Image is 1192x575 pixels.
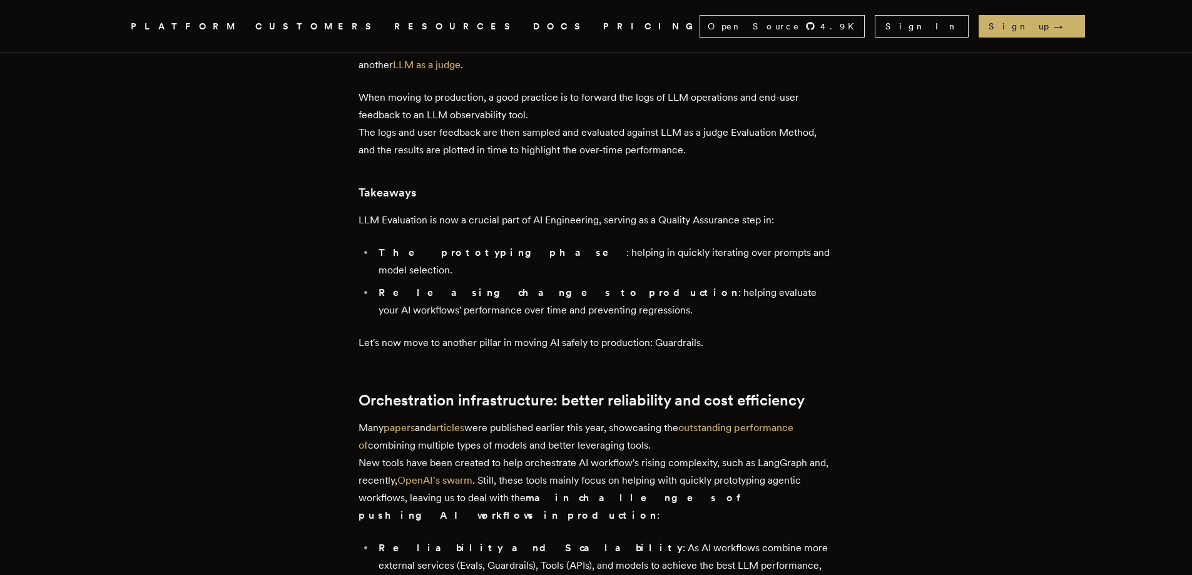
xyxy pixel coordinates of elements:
[394,19,518,34] button: RESOURCES
[875,15,969,38] a: Sign In
[255,19,379,34] a: CUSTOMERS
[375,244,834,279] li: : helping in quickly iterating over prompts and model selection.
[384,422,415,434] a: papers
[393,59,461,71] a: LLM as a judge
[359,419,834,524] p: Many and were published earlier this year, showcasing the combining multiple types of models and ...
[359,89,834,159] p: When moving to production, a good practice is to forward the logs of LLM operations and end-user ...
[820,20,862,33] span: 4.9 K
[131,19,240,34] button: PLATFORM
[431,422,464,434] a: articles
[359,334,834,352] p: Let's now move to another pillar in moving AI safely to production: Guardrails.
[1054,20,1075,33] span: →
[379,542,683,554] strong: Reliability and Scalability
[359,211,834,229] p: LLM Evaluation is now a crucial part of AI Engineering, serving as a Quality Assurance step in:
[397,474,472,486] a: OpenAI's swarm
[359,392,834,409] h2: Orchestration infrastructure: better reliability and cost efficiency
[533,19,588,34] a: DOCS
[603,19,700,34] a: PRICING
[359,184,834,201] h3: Takeaways
[375,284,834,319] li: : helping evaluate your AI workflows' performance over time and preventing regressions.
[379,247,626,258] strong: The prototyping phase
[359,492,760,521] strong: main challenges of pushing AI workflows in production
[379,287,738,298] strong: Releasing changes to production
[979,15,1085,38] a: Sign up
[708,20,800,33] span: Open Source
